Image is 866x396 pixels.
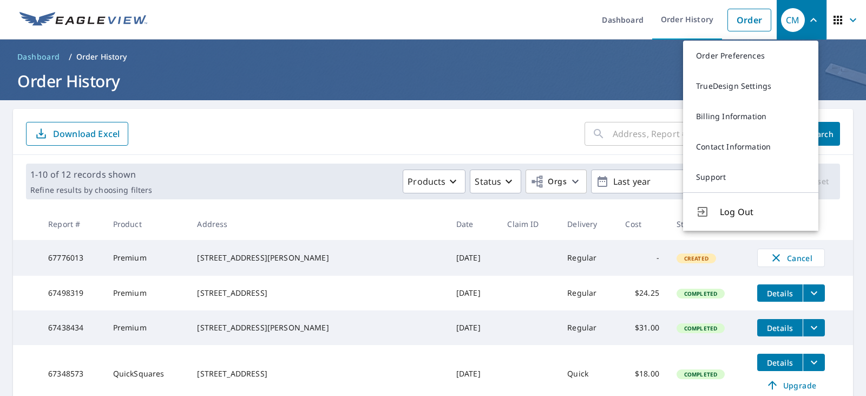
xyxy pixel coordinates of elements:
[13,48,853,66] nav: breadcrumb
[678,290,724,297] span: Completed
[188,208,447,240] th: Address
[668,208,749,240] th: Status
[678,371,724,378] span: Completed
[559,208,616,240] th: Delivery
[764,323,796,333] span: Details
[475,175,501,188] p: Status
[616,310,668,345] td: $31.00
[616,276,668,310] td: $24.25
[530,175,567,189] span: Orgs
[104,240,189,276] td: Premium
[613,119,792,149] input: Address, Report #, Claim ID, etc.
[764,288,796,298] span: Details
[720,205,805,218] span: Log Out
[40,310,104,345] td: 67438434
[53,128,120,140] p: Download Excel
[559,310,616,345] td: Regular
[559,276,616,310] td: Regular
[26,122,128,146] button: Download Excel
[526,170,587,193] button: Orgs
[683,41,818,71] a: Order Preferences
[683,162,818,192] a: Support
[683,132,818,162] a: Contact Information
[448,276,499,310] td: [DATE]
[764,379,818,392] span: Upgrade
[40,240,104,276] td: 67776013
[30,168,152,181] p: 1-10 of 12 records shown
[727,9,771,31] a: Order
[197,288,438,298] div: [STREET_ADDRESS]
[40,276,104,310] td: 67498319
[757,354,803,371] button: detailsBtn-67348573
[683,101,818,132] a: Billing Information
[17,51,60,62] span: Dashboard
[616,240,668,276] td: -
[803,319,825,336] button: filesDropdownBtn-67438434
[13,70,853,92] h1: Order History
[801,122,840,146] button: Search
[69,50,72,63] li: /
[76,51,127,62] p: Order History
[104,310,189,345] td: Premium
[683,71,818,101] a: TrueDesign Settings
[803,284,825,302] button: filesDropdownBtn-67498319
[609,172,736,191] p: Last year
[678,324,724,332] span: Completed
[104,208,189,240] th: Product
[40,208,104,240] th: Report #
[403,170,465,193] button: Products
[764,358,796,368] span: Details
[30,185,152,195] p: Refine results by choosing filters
[781,8,805,32] div: CM
[448,240,499,276] td: [DATE]
[803,354,825,371] button: filesDropdownBtn-67348573
[757,319,803,336] button: detailsBtn-67438434
[197,322,438,333] div: [STREET_ADDRESS][PERSON_NAME]
[104,276,189,310] td: Premium
[559,240,616,276] td: Regular
[591,170,753,193] button: Last year
[448,208,499,240] th: Date
[678,255,715,262] span: Created
[197,252,438,263] div: [STREET_ADDRESS][PERSON_NAME]
[19,12,147,28] img: EV Logo
[498,208,559,240] th: Claim ID
[448,310,499,345] td: [DATE]
[197,368,438,379] div: [STREET_ADDRESS]
[757,376,825,394] a: Upgrade
[757,249,825,267] button: Cancel
[470,170,521,193] button: Status
[683,192,818,231] button: Log Out
[757,284,803,302] button: detailsBtn-67498319
[13,48,64,66] a: Dashboard
[408,175,445,188] p: Products
[810,129,831,139] span: Search
[616,208,668,240] th: Cost
[769,251,813,264] span: Cancel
